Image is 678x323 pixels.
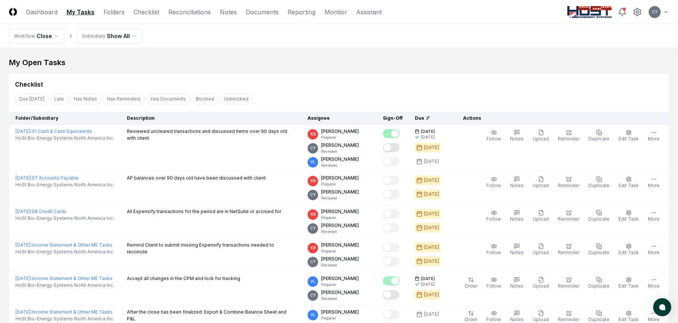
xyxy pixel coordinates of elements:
[127,275,240,282] p: Accept all changes in the CPM and lock for tracking
[321,189,359,195] p: [PERSON_NAME]
[246,8,279,17] a: Documents
[424,224,439,231] div: [DATE]
[465,283,477,289] span: Order
[321,309,359,315] p: [PERSON_NAME]
[533,136,549,142] span: Upload
[321,142,359,149] p: [PERSON_NAME]
[383,157,399,166] button: Mark complete
[424,311,439,318] div: [DATE]
[619,250,639,255] span: Edit Task
[15,80,43,89] div: Checklist
[556,128,581,144] button: Reminder
[310,225,316,231] span: CY
[15,175,79,181] a: [DATE]:07 Accounts Payable
[421,129,435,134] span: [DATE]
[9,57,669,68] div: My Open Tasks
[531,175,550,190] button: Upload
[556,175,581,190] button: Reminder
[311,159,315,165] span: VL
[619,136,639,142] span: Edit Task
[652,9,658,15] span: CY
[15,282,114,289] span: HoSt Bio-Energy Systems North America Inc.
[533,317,549,322] span: Upload
[533,250,549,255] span: Upload
[383,190,399,199] button: Mark complete
[424,210,439,217] div: [DATE]
[588,183,609,188] span: Duplicate
[556,242,581,257] button: Reminder
[424,191,439,198] div: [DATE]
[377,112,409,125] th: Sign-Off
[311,131,315,137] span: KB
[15,276,113,281] a: [DATE]:Income Statement & Other ME Tasks
[531,208,550,224] button: Upload
[383,176,399,185] button: Mark complete
[15,135,114,142] span: HoSt Bio-Energy Systems North America Inc.
[356,8,382,17] a: Assistant
[310,192,316,198] span: CY
[485,242,503,257] button: Follow
[15,242,32,248] span: [DATE] :
[15,309,32,315] span: [DATE] :
[321,282,359,288] p: Preparer
[321,175,359,181] p: [PERSON_NAME]
[619,183,639,188] span: Edit Task
[424,258,439,265] div: [DATE]
[588,283,609,289] span: Duplicate
[168,8,211,17] a: Reconciliations
[311,212,315,217] span: KB
[509,242,525,257] button: Notes
[134,8,159,17] a: Checklist
[321,315,359,321] p: Preparer
[288,8,315,17] a: Reporting
[311,312,315,318] span: VL
[617,128,640,144] button: Edit Task
[509,128,525,144] button: Notes
[127,175,266,181] p: AP balances over 90 days old have been discussed with client
[67,8,94,17] a: My Tasks
[486,317,501,322] span: Follow
[457,115,663,122] div: Actions
[321,215,359,221] p: Preparer
[127,242,296,255] p: Remind Client to submit missing Expensify transactions needed to reconcile
[15,242,113,248] a: [DATE]:Income Statement & Other ME Tasks
[588,216,609,222] span: Duplicate
[321,275,359,282] p: [PERSON_NAME]
[321,229,359,235] p: Reviewer
[383,143,399,152] button: Mark complete
[415,115,445,122] div: Due
[15,93,49,105] button: Due Today
[26,8,58,17] a: Dashboard
[617,275,640,291] button: Edit Task
[383,257,399,266] button: Mark complete
[510,283,524,289] span: Notes
[311,279,315,284] span: VL
[383,243,399,252] button: Mark complete
[587,175,611,190] button: Duplicate
[485,175,503,190] button: Follow
[556,275,581,291] button: Reminder
[556,208,581,224] button: Reminder
[486,250,501,255] span: Follow
[486,183,501,188] span: Follow
[485,128,503,144] button: Follow
[510,216,524,222] span: Notes
[127,309,296,322] p: After the close has been finalized: Export & Combine Balance Sheet and P&L
[15,248,114,255] span: HoSt Bio-Energy Systems North America Inc.
[485,275,503,291] button: Follow
[531,128,550,144] button: Upload
[383,310,399,319] button: Mark complete
[558,250,579,255] span: Reminder
[587,208,611,224] button: Duplicate
[510,317,524,322] span: Notes
[321,289,359,296] p: [PERSON_NAME]
[15,181,114,188] span: HoSt Bio-Energy Systems North America Inc.
[533,283,549,289] span: Upload
[646,275,661,291] button: More
[321,195,359,201] p: Reviewer
[424,144,439,151] div: [DATE]
[648,5,661,19] button: CY
[646,208,661,224] button: More
[421,276,435,282] span: [DATE]
[486,283,501,289] span: Follow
